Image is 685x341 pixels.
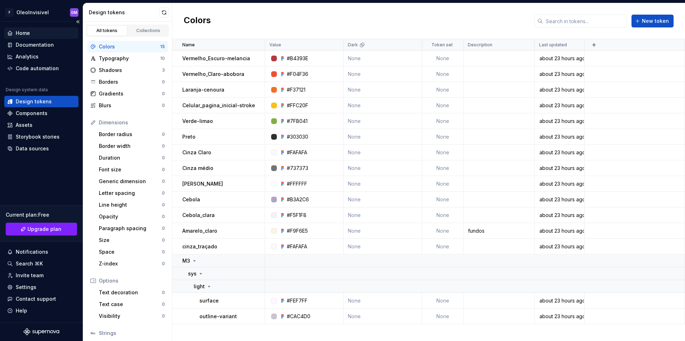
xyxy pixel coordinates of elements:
[287,180,307,187] div: #FFFFFF
[4,108,78,119] a: Components
[535,165,584,172] div: about 23 hours ago
[99,166,162,173] div: Font size
[16,295,56,303] div: Contact support
[6,87,48,93] div: Design system data
[422,239,463,254] td: None
[464,227,534,234] div: fundos
[162,91,165,97] div: 0
[87,76,168,88] a: Borders0
[96,287,168,298] a: Text decoration0
[96,129,168,140] a: Border radius0
[422,129,463,145] td: None
[344,129,422,145] td: None
[4,39,78,51] a: Documentation
[182,180,223,187] p: [PERSON_NAME]
[99,201,162,208] div: Line height
[199,297,219,304] p: surface
[162,301,165,307] div: 0
[182,42,195,48] p: Name
[4,258,78,269] button: Search ⌘K
[99,78,162,86] div: Borders
[535,227,584,234] div: about 23 hours ago
[344,160,422,176] td: None
[16,41,54,48] div: Documentation
[96,246,168,258] a: Space0
[99,225,162,232] div: Paragraph spacing
[99,178,162,185] div: Generic dimension
[4,305,78,316] button: Help
[344,82,422,98] td: None
[344,176,422,192] td: None
[4,246,78,258] button: Notifications
[422,207,463,223] td: None
[422,192,463,207] td: None
[162,79,165,85] div: 0
[535,86,584,93] div: about 23 hours ago
[535,196,584,203] div: about 23 hours ago
[535,212,584,219] div: about 23 hours ago
[4,63,78,74] a: Code automation
[344,113,422,129] td: None
[99,301,162,308] div: Text case
[16,65,59,72] div: Code automation
[16,272,44,279] div: Invite team
[535,102,584,109] div: about 23 hours ago
[539,42,567,48] p: Last updated
[287,71,308,78] div: #F04F36
[96,258,168,269] a: Z-index0
[162,214,165,219] div: 0
[422,223,463,239] td: None
[182,55,250,62] p: Vermelho_Escuro-melancia
[160,56,165,61] div: 10
[188,270,197,277] p: sys
[422,66,463,82] td: None
[287,149,307,156] div: #FAFAFA
[162,179,165,184] div: 0
[422,51,463,66] td: None
[1,5,81,20] button: FOleoInvisivelGM
[4,96,78,107] a: Design tokens
[16,284,36,291] div: Settings
[182,133,196,140] p: Preto
[344,239,422,254] td: None
[184,15,211,27] h2: Colors
[287,55,308,62] div: #B4393E
[96,152,168,164] a: Duration0
[535,71,584,78] div: about 23 hours ago
[131,28,166,33] div: Collections
[96,299,168,310] a: Text case0
[535,243,584,250] div: about 23 hours ago
[16,98,52,105] div: Design tokens
[16,145,49,152] div: Data sources
[16,122,32,129] div: Assets
[96,187,168,199] a: Letter spacing0
[99,90,162,97] div: Gradients
[87,88,168,99] a: Gradients0
[182,102,255,109] p: Celular_pagina_inicial-stroke
[344,223,422,239] td: None
[535,55,584,62] div: about 23 hours ago
[6,211,77,218] div: Current plan : Free
[642,17,669,25] span: New token
[162,143,165,149] div: 0
[96,176,168,187] a: Generic dimension0
[182,86,224,93] p: Laranja-cenoura
[24,328,59,335] svg: Supernova Logo
[535,180,584,187] div: about 23 hours ago
[6,223,77,236] a: Upgrade plan
[422,82,463,98] td: None
[99,131,162,138] div: Border radius
[160,44,165,50] div: 15
[16,110,47,117] div: Components
[287,313,310,320] div: #CAC4D0
[4,270,78,281] a: Invite team
[348,42,358,48] p: Dark
[422,176,463,192] td: None
[194,283,205,290] p: light
[422,98,463,113] td: None
[535,297,584,304] div: about 23 hours ago
[344,145,422,160] td: None
[27,226,61,233] span: Upgrade plan
[162,131,165,137] div: 0
[162,155,165,161] div: 0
